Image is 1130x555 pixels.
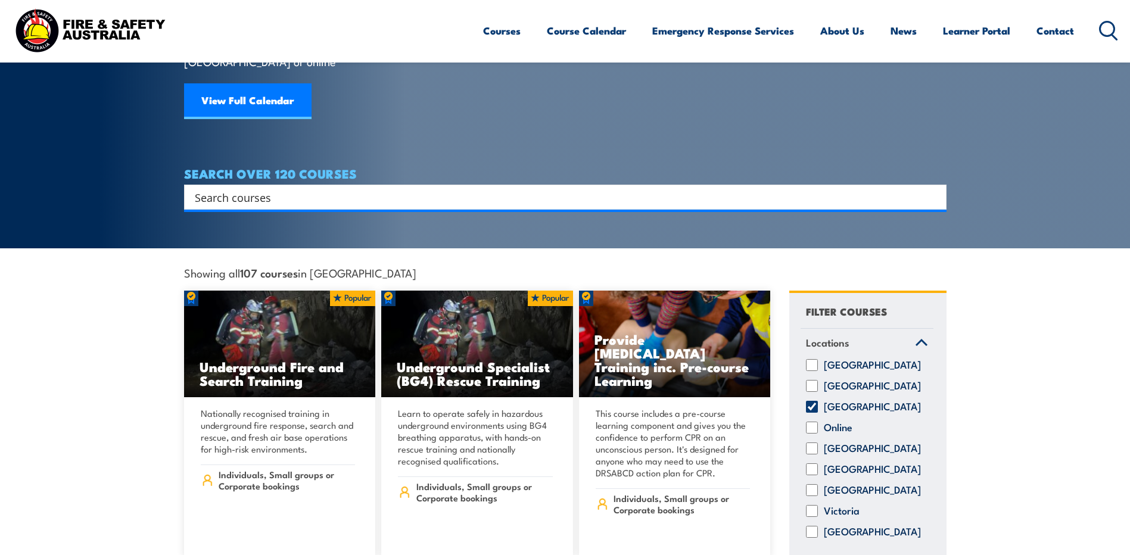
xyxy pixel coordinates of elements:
[184,291,376,398] a: Underground Fire and Search Training
[195,188,920,206] input: Search input
[416,481,553,503] span: Individuals, Small groups or Corporate bookings
[184,11,401,68] p: Find a course thats right for you and your team. We can train on your worksite, in our training c...
[381,291,573,398] img: Underground mine rescue
[197,189,923,205] form: Search form
[926,189,942,205] button: Search magnifier button
[824,380,921,392] label: [GEOGRAPHIC_DATA]
[806,303,887,319] h4: FILTER COURSES
[943,15,1010,46] a: Learner Portal
[891,15,917,46] a: News
[200,360,360,387] h3: Underground Fire and Search Training
[806,335,849,351] span: Locations
[652,15,794,46] a: Emergency Response Services
[397,360,558,387] h3: Underground Specialist (BG4) Rescue Training
[579,291,771,398] img: Low Voltage Rescue and Provide CPR
[1036,15,1074,46] a: Contact
[184,167,947,180] h4: SEARCH OVER 120 COURSES
[824,463,921,475] label: [GEOGRAPHIC_DATA]
[824,484,921,496] label: [GEOGRAPHIC_DATA]
[594,332,755,387] h3: Provide [MEDICAL_DATA] Training inc. Pre-course Learning
[381,291,573,398] a: Underground Specialist (BG4) Rescue Training
[824,422,852,434] label: Online
[201,407,356,455] p: Nationally recognised training in underground fire response, search and rescue, and fresh air bas...
[398,407,553,467] p: Learn to operate safely in hazardous underground environments using BG4 breathing apparatus, with...
[483,15,521,46] a: Courses
[824,401,921,413] label: [GEOGRAPHIC_DATA]
[547,15,626,46] a: Course Calendar
[219,469,355,491] span: Individuals, Small groups or Corporate bookings
[596,407,751,479] p: This course includes a pre-course learning component and gives you the confidence to perform CPR ...
[824,505,860,517] label: Victoria
[801,329,933,360] a: Locations
[824,526,921,538] label: [GEOGRAPHIC_DATA]
[820,15,864,46] a: About Us
[614,492,750,515] span: Individuals, Small groups or Corporate bookings
[240,264,298,280] strong: 107 courses
[184,266,416,279] span: Showing all in [GEOGRAPHIC_DATA]
[579,291,771,398] a: Provide [MEDICAL_DATA] Training inc. Pre-course Learning
[824,359,921,371] label: [GEOGRAPHIC_DATA]
[184,291,376,398] img: Underground mine rescue
[184,83,312,119] a: View Full Calendar
[824,442,921,454] label: [GEOGRAPHIC_DATA]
